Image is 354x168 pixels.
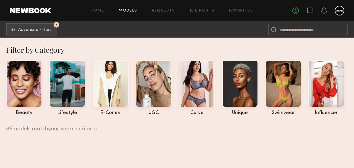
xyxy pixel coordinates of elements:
div: beauty [6,110,42,116]
div: influencer [308,110,344,116]
div: lifestyle [49,110,85,116]
div: unique [222,110,258,116]
div: UGC [136,110,172,116]
a: Requests [152,9,175,13]
div: swimwear [265,110,301,116]
a: Home [91,9,104,13]
a: Favorites [229,9,253,13]
a: Job Posts [190,9,215,13]
div: curve [179,110,215,116]
a: Models [119,9,137,13]
div: e-comm [93,110,129,116]
div: Filter by Category [6,45,354,55]
span: Advanced Filters [18,28,52,32]
div: 85 models match your search criteria: [6,119,349,132]
span: 4 [55,23,58,26]
button: 4Advanced Filters [6,23,57,35]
